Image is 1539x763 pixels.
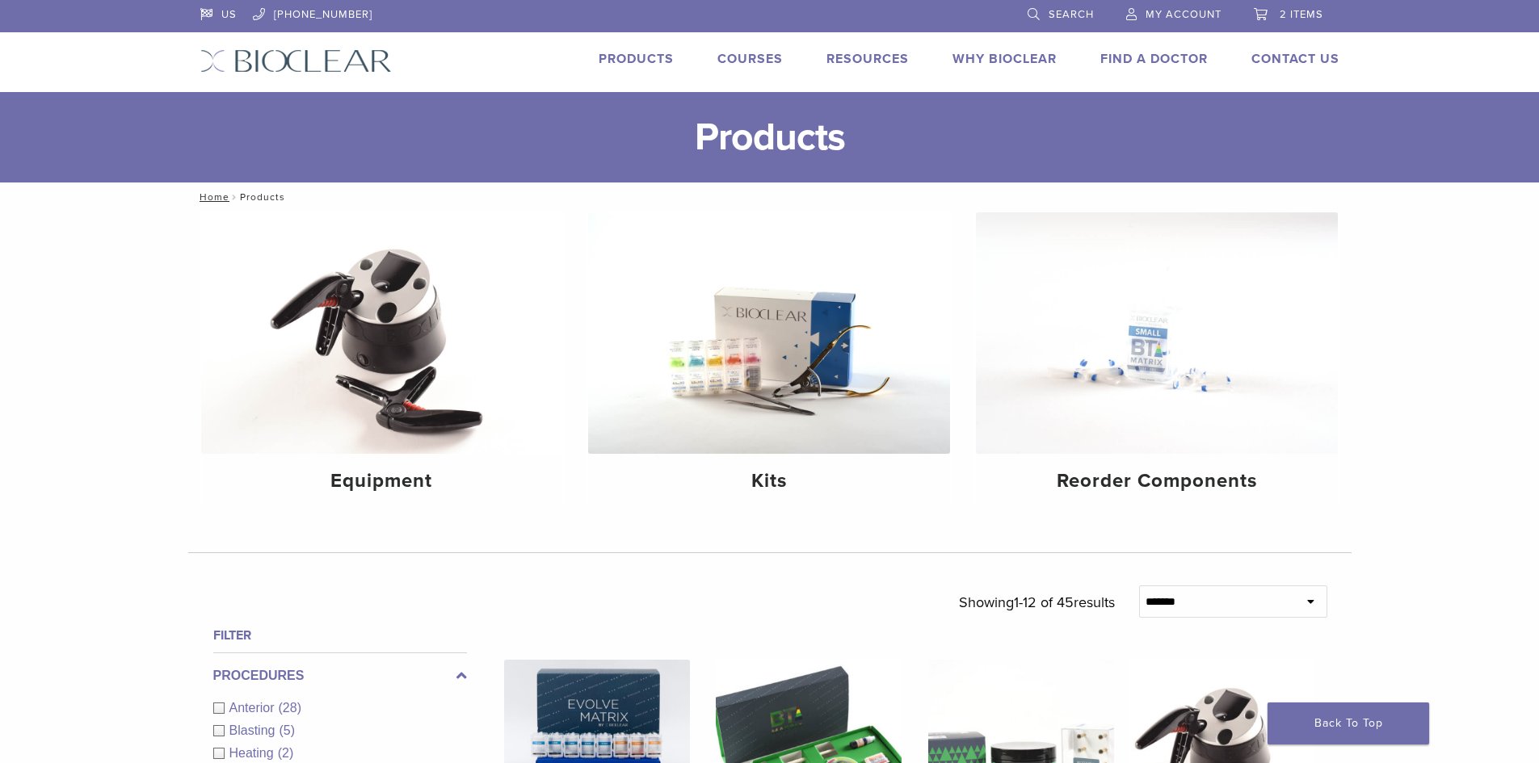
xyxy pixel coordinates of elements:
span: / [229,193,240,201]
a: Resources [826,51,909,67]
span: Search [1049,8,1094,21]
span: 1-12 of 45 [1014,593,1074,611]
a: Back To Top [1268,702,1429,744]
a: Contact Us [1251,51,1339,67]
img: Equipment [201,212,563,454]
nav: Products [188,182,1352,212]
span: Heating [229,746,278,760]
span: My Account [1146,8,1222,21]
p: Showing results [959,585,1115,619]
h4: Equipment [214,467,550,496]
label: Procedures [213,666,467,685]
a: Equipment [201,212,563,506]
span: 2 items [1280,8,1323,21]
img: Reorder Components [976,212,1338,454]
h4: Reorder Components [989,467,1325,496]
span: Anterior [229,701,279,715]
span: Blasting [229,723,280,737]
img: Bioclear [200,49,392,73]
h4: Kits [601,467,937,496]
span: (2) [278,746,294,760]
a: Why Bioclear [952,51,1057,67]
span: (5) [279,723,295,737]
a: Kits [588,212,950,506]
span: (28) [279,701,301,715]
a: Find A Doctor [1100,51,1208,67]
a: Home [195,191,229,203]
a: Products [599,51,674,67]
a: Reorder Components [976,212,1338,506]
a: Courses [717,51,783,67]
h4: Filter [213,626,467,645]
img: Kits [588,212,950,454]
